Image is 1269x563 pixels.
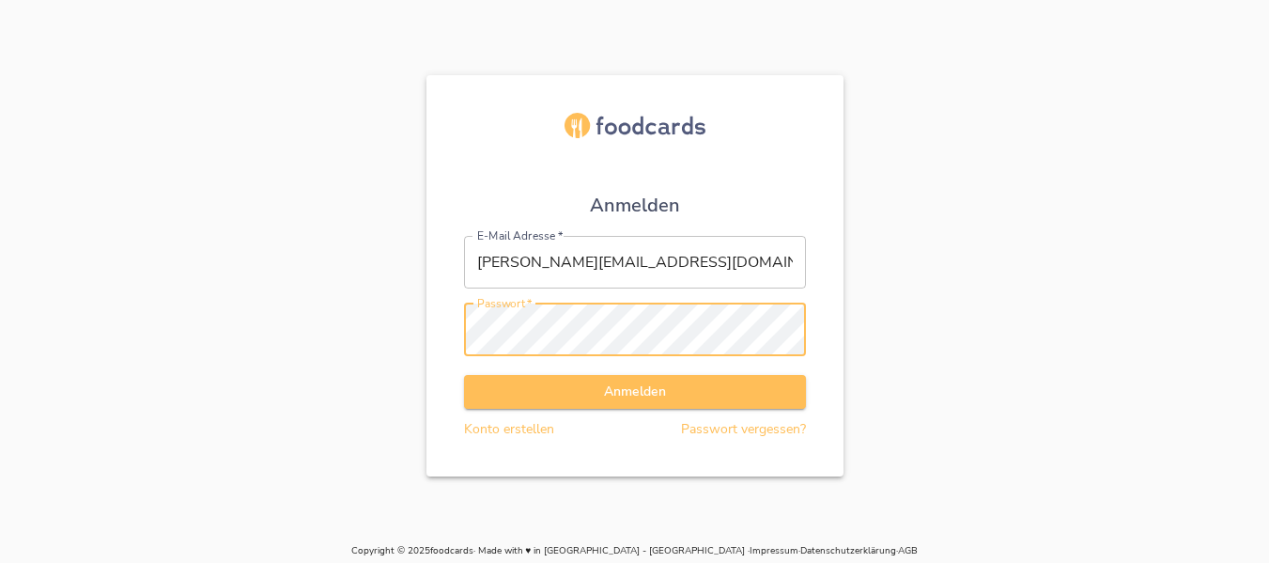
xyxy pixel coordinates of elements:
[750,544,798,557] a: Impressum
[464,375,806,410] button: Anmelden
[565,113,705,138] img: foodcards
[681,420,806,438] a: Passwort vergessen?
[479,381,791,404] span: Anmelden
[430,544,473,557] a: foodcards
[464,420,554,438] a: Konto erstellen
[800,544,896,557] a: Datenschutzerklärung
[590,195,680,216] h1: Anmelden
[898,544,918,557] a: AGB
[11,543,1258,559] p: Copyright © 2025 · Made with ♥ in [GEOGRAPHIC_DATA] - [GEOGRAPHIC_DATA] · · ·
